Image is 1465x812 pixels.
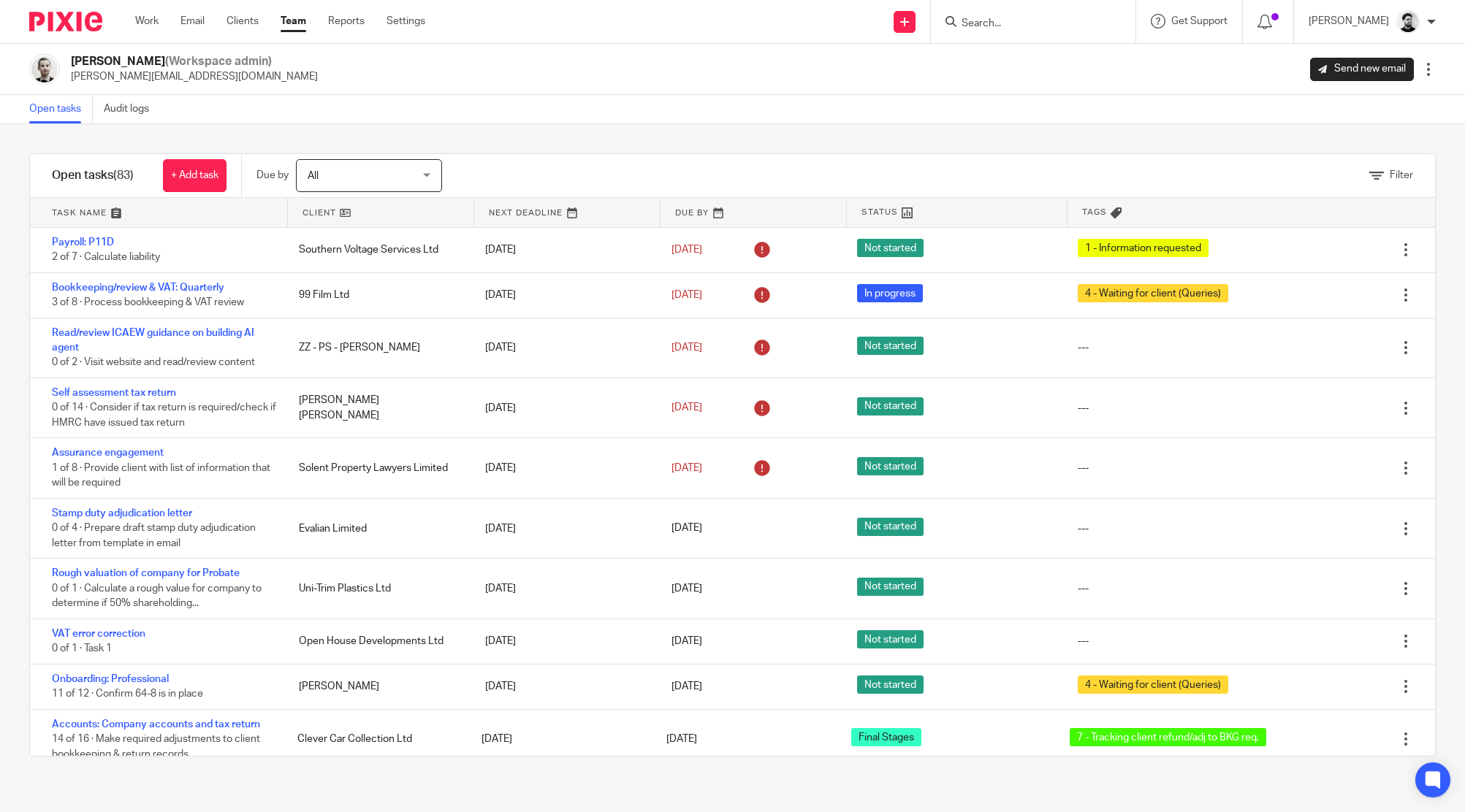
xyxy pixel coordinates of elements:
div: --- [1078,634,1089,648]
h2: [PERSON_NAME] [71,54,318,69]
span: Not started [857,675,924,694]
span: Not started [857,630,924,648]
div: [DATE] [471,574,657,603]
span: [DATE] [671,245,702,255]
img: PS.png [29,54,60,85]
div: [DATE] [471,453,657,483]
a: Settings [387,14,425,28]
span: 0 of 1 · Task 1 [52,643,112,654]
span: [DATE] [671,583,702,594]
span: [DATE] [671,524,702,534]
span: 2 of 7 · Calculate liability [52,253,160,263]
span: Not started [857,397,924,415]
a: Reports [328,14,365,28]
span: 1 of 8 · Provide client with list of information that will be required [52,463,270,489]
div: 99 Film Ltd [284,280,471,310]
span: Not started [857,337,924,355]
p: [PERSON_NAME][EMAIL_ADDRESS][DOMAIN_NAME] [71,69,318,84]
div: [DATE] [471,235,657,264]
a: Bookkeeping/review & VAT: Quarterly [52,283,224,293]
div: --- [1078,401,1089,415]
div: Solent Property Lawyers Limited [284,453,471,483]
a: + Add task [163,159,227,192]
span: [DATE] [671,290,702,300]
div: Southern Voltage Services Ltd [284,235,471,264]
span: Not started [857,457,924,475]
input: Search [960,18,1092,31]
span: [DATE] [671,636,702,646]
span: [DATE] [671,342,702,353]
a: Accounts: Company accounts and tax return [52,719,260,729]
span: [DATE] [666,734,697,744]
div: [DATE] [471,333,657,362]
p: [PERSON_NAME] [1309,14,1389,28]
span: [DATE] [671,681,702,692]
span: 11 of 12 · Confirm 64-8 is in place [52,689,203,699]
span: Status [861,206,898,218]
span: 0 of 14 · Consider if tax return is required/check if HMRC have issued tax return [52,403,276,429]
a: Self assessment tax return [52,388,176,398]
a: Work [135,14,159,28]
div: Clever Car Collection Ltd [283,724,468,754]
span: 3 of 8 · Process bookkeeping & VAT review [52,297,244,307]
div: Uni-Trim Plastics Ltd [284,574,471,603]
span: 14 of 16 · Make required adjustments to client bookkeeping & return records [52,734,260,759]
a: Send new email [1310,58,1414,81]
a: Stamp duty adjudication letter [52,508,192,518]
div: [DATE] [471,514,657,543]
div: --- [1078,461,1089,475]
span: [DATE] [671,403,702,413]
span: Not started [857,518,924,536]
a: Payroll: P11D [52,237,114,248]
span: [DATE] [671,463,702,473]
div: [DATE] [471,394,657,423]
a: Read/review ICAEW guidance on building AI agent [52,328,254,353]
span: 0 of 4 · Prepare draft stamp duty adjudication letter from template in email [52,524,256,549]
p: Due by [256,168,289,183]
div: Evalian Limited [284,514,471,543]
div: [DATE] [467,724,652,754]
a: Rough valuation of company for Probate [52,568,240,578]
span: Tags [1082,206,1107,218]
div: --- [1078,581,1089,596]
a: Open tasks [29,95,93,123]
a: Email [180,14,205,28]
a: VAT error correction [52,629,145,639]
div: [DATE] [471,672,657,701]
div: ZZ - PS - [PERSON_NAME] [284,333,471,362]
span: (Workspace admin) [165,55,272,67]
div: --- [1078,340,1089,355]
span: (83) [113,169,134,181]
span: In progress [857,284,923,302]
span: Final Stages [851,728,921,746]
span: 0 of 2 · Visit website and read/review content [52,358,255,368]
span: 0 of 1 · Calculate a rough value for company to determine if 50% shareholding... [52,583,262,609]
h1: Open tasks [52,168,134,183]
span: Get Support [1171,16,1228,26]
span: 4 - Waiting for client (Queries) [1078,675,1228,694]
span: 1 - Information requested [1078,239,1209,257]
span: Not started [857,239,924,257]
div: [PERSON_NAME] [284,672,471,701]
div: Open House Developments Ltd [284,627,471,656]
a: Assurance engagement [52,448,164,458]
a: Onboarding: Professional [52,674,169,684]
img: Cam_2025.jpg [1396,10,1420,34]
span: Not started [857,578,924,596]
a: Clients [227,14,259,28]
div: --- [1078,521,1089,536]
div: [PERSON_NAME] [PERSON_NAME] [284,386,471,430]
div: [DATE] [471,280,657,310]
span: All [308,171,319,181]
span: 7 - Tracking client refund/adj to BKG req. [1070,728,1266,746]
a: Audit logs [104,95,160,123]
img: Pixie [29,12,102,31]
a: Team [281,14,306,28]
span: 4 - Waiting for client (Queries) [1078,284,1228,302]
span: Filter [1390,170,1413,180]
div: [DATE] [471,627,657,656]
